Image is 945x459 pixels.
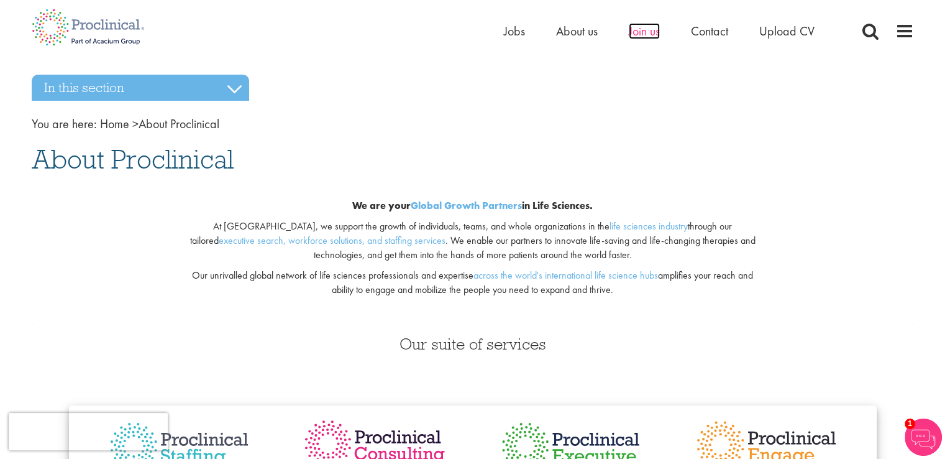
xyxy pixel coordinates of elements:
iframe: reCAPTCHA [9,413,168,450]
h3: In this section [32,75,249,101]
a: Contact [691,23,728,39]
span: About Proclinical [32,142,234,176]
p: Our unrivalled global network of life sciences professionals and expertise amplifies your reach a... [181,269,764,297]
a: life sciences industry [609,220,688,233]
a: Global Growth Partners [411,199,522,212]
b: We are your in Life Sciences. [352,199,593,212]
a: Upload CV [759,23,815,39]
a: across the world's international life science hubs [473,269,658,282]
a: breadcrumb link to Home [100,116,129,132]
a: Jobs [504,23,525,39]
span: 1 [905,419,915,429]
a: About us [556,23,598,39]
img: Chatbot [905,419,942,456]
p: At [GEOGRAPHIC_DATA], we support the growth of individuals, teams, and whole organizations in the... [181,220,764,262]
a: Join us [629,23,660,39]
span: You are here: [32,116,97,132]
h3: Our suite of services [32,336,914,352]
span: > [132,116,139,132]
a: executive search, workforce solutions, and staffing services [218,234,445,247]
span: About Proclinical [100,116,219,132]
